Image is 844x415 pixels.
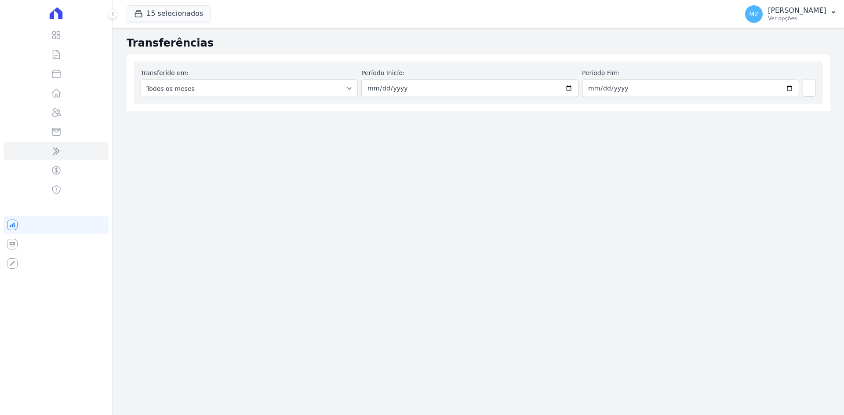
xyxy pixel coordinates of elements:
[582,69,799,78] label: Período Fim:
[361,69,578,78] label: Período Inicío:
[738,2,844,26] button: MZ [PERSON_NAME] Ver opções
[768,6,826,15] p: [PERSON_NAME]
[127,35,830,51] h2: Transferências
[749,11,759,17] span: MZ
[768,15,826,22] p: Ver opções
[127,5,211,22] button: 15 selecionados
[141,69,189,76] label: Transferido em:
